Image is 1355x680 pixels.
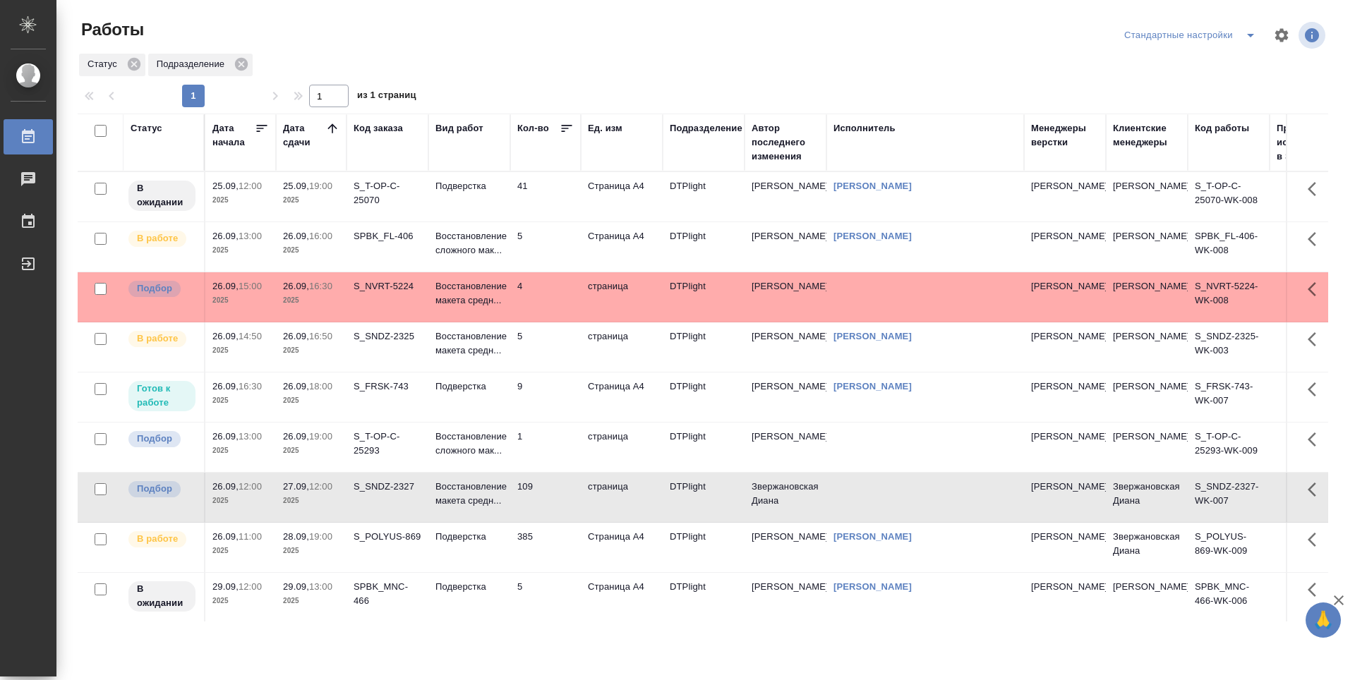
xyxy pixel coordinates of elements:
[283,243,339,257] p: 2025
[354,430,421,458] div: S_T-OP-C-25293
[1299,272,1333,306] button: Здесь прячутся важные кнопки
[137,281,172,296] p: Подбор
[510,473,581,522] td: 109
[1031,121,1099,150] div: Менеджеры верстки
[663,272,745,322] td: DTPlight
[663,573,745,622] td: DTPlight
[1299,473,1333,506] button: Здесь прячутся важные кнопки
[745,272,826,322] td: [PERSON_NAME]
[1311,605,1335,635] span: 🙏
[212,581,239,592] p: 29.09,
[212,531,239,542] p: 26.09,
[309,331,332,341] p: 16:50
[354,179,421,207] div: S_T-OP-C-25070
[435,121,483,135] div: Вид работ
[137,582,187,610] p: В ожидании
[1188,372,1270,422] td: S_FRSK-743-WK-007
[283,444,339,458] p: 2025
[1188,272,1270,322] td: S_NVRT-5224-WK-008
[283,481,309,492] p: 27.09,
[127,430,197,449] div: Можно подбирать исполнителей
[1106,523,1188,572] td: Звержановская Диана
[212,344,269,358] p: 2025
[833,121,896,135] div: Исполнитель
[1299,523,1333,557] button: Здесь прячутся важные кнопки
[1306,602,1341,638] button: 🙏
[663,523,745,572] td: DTPlight
[309,381,332,391] p: 18:00
[663,473,745,522] td: DTPlight
[833,381,912,391] a: [PERSON_NAME]
[212,381,239,391] p: 26.09,
[833,331,912,341] a: [PERSON_NAME]
[283,231,309,241] p: 26.09,
[357,87,416,107] span: из 1 страниц
[510,322,581,372] td: 5
[212,243,269,257] p: 2025
[670,121,742,135] div: Подразделение
[1299,172,1333,206] button: Здесь прячутся важные кнопки
[212,193,269,207] p: 2025
[239,231,262,241] p: 13:00
[212,444,269,458] p: 2025
[581,322,663,372] td: страница
[354,480,421,494] div: S_SNDZ-2327
[1188,423,1270,472] td: S_T-OP-C-25293-WK-009
[148,54,253,76] div: Подразделение
[137,181,187,210] p: В ожидании
[435,229,503,257] p: Восстановление сложного мак...
[1188,573,1270,622] td: SPBK_MNC-466-WK-006
[283,293,339,308] p: 2025
[1121,24,1265,47] div: split button
[212,431,239,442] p: 26.09,
[510,272,581,322] td: 4
[1031,380,1099,394] p: [PERSON_NAME]
[435,329,503,358] p: Восстановление макета средн...
[283,181,309,191] p: 25.09,
[510,423,581,472] td: 1
[588,121,622,135] div: Ед. изм
[581,423,663,472] td: страница
[1031,530,1099,544] p: [PERSON_NAME]
[127,279,197,298] div: Можно подбирать исполнителей
[283,121,325,150] div: Дата сдачи
[833,231,912,241] a: [PERSON_NAME]
[239,431,262,442] p: 13:00
[1106,372,1188,422] td: [PERSON_NAME]
[435,580,503,594] p: Подверстка
[833,531,912,542] a: [PERSON_NAME]
[833,181,912,191] a: [PERSON_NAME]
[1031,480,1099,494] p: [PERSON_NAME]
[309,481,332,492] p: 12:00
[663,423,745,472] td: DTPlight
[1106,423,1188,472] td: [PERSON_NAME]
[435,179,503,193] p: Подверстка
[745,473,826,522] td: Звержановская Диана
[212,231,239,241] p: 26.09,
[239,331,262,341] p: 14:50
[581,272,663,322] td: страница
[1106,172,1188,221] td: [PERSON_NAME]
[510,172,581,221] td: 41
[283,281,309,291] p: 26.09,
[663,172,745,221] td: DTPlight
[283,544,339,558] p: 2025
[283,394,339,408] p: 2025
[1188,523,1270,572] td: S_POLYUS-869-WK-009
[581,172,663,221] td: Страница А4
[239,281,262,291] p: 15:00
[354,380,421,394] div: S_FRSK-743
[663,372,745,422] td: DTPlight
[354,530,421,544] div: S_POLYUS-869
[78,18,144,41] span: Работы
[1299,423,1333,456] button: Здесь прячутся важные кнопки
[309,281,332,291] p: 16:30
[309,231,332,241] p: 16:00
[1106,473,1188,522] td: Звержановская Диана
[283,381,309,391] p: 26.09,
[663,222,745,272] td: DTPlight
[1188,473,1270,522] td: S_SNDZ-2327-WK-007
[239,581,262,592] p: 12:00
[212,544,269,558] p: 2025
[354,121,403,135] div: Код заказа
